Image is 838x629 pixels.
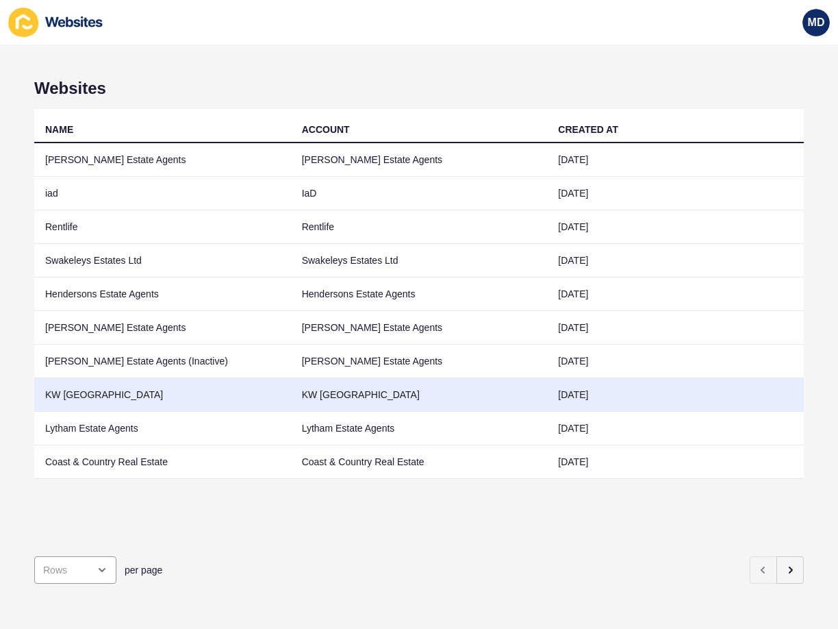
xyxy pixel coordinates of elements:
td: Coast & Country Real Estate [34,445,291,479]
div: ACCOUNT [302,123,350,136]
td: Lytham Estate Agents [291,412,548,445]
td: Lytham Estate Agents [34,412,291,445]
td: Rentlife [34,210,291,244]
td: Rentlife [291,210,548,244]
td: [PERSON_NAME] Estate Agents [291,143,548,177]
td: [DATE] [547,345,804,378]
td: [PERSON_NAME] Estate Agents [34,143,291,177]
td: [DATE] [547,210,804,244]
td: [DATE] [547,277,804,311]
td: Coast & Country Real Estate [291,445,548,479]
td: [DATE] [547,311,804,345]
td: iad [34,177,291,210]
td: [DATE] [547,412,804,445]
td: [PERSON_NAME] Estate Agents [291,311,548,345]
td: Hendersons Estate Agents [34,277,291,311]
div: NAME [45,123,73,136]
td: IaD [291,177,548,210]
td: [PERSON_NAME] Estate Agents (Inactive) [34,345,291,378]
td: KW [GEOGRAPHIC_DATA] [291,378,548,412]
td: [DATE] [547,177,804,210]
td: [PERSON_NAME] Estate Agents [291,345,548,378]
h1: Websites [34,79,804,98]
td: [DATE] [547,378,804,412]
span: MD [808,16,825,29]
td: Hendersons Estate Agents [291,277,548,311]
td: [DATE] [547,445,804,479]
td: Swakeleys Estates Ltd [34,244,291,277]
td: Swakeleys Estates Ltd [291,244,548,277]
td: [DATE] [547,143,804,177]
td: [DATE] [547,244,804,277]
td: KW [GEOGRAPHIC_DATA] [34,378,291,412]
div: open menu [34,556,116,584]
span: per page [125,563,162,577]
td: [PERSON_NAME] Estate Agents [34,311,291,345]
div: CREATED AT [558,123,618,136]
